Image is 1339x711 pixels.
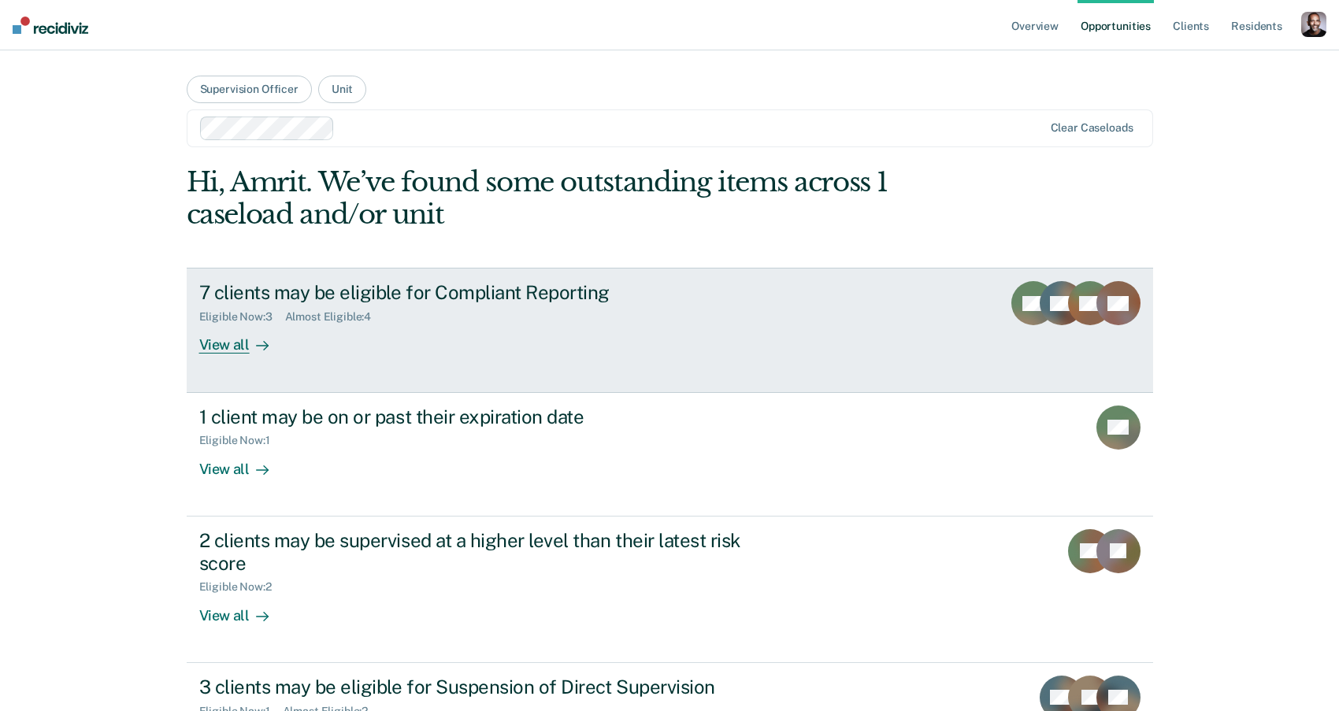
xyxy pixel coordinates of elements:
button: Unit [318,76,366,103]
img: Recidiviz [13,17,88,34]
div: 2 clients may be supervised at a higher level than their latest risk score [199,529,752,575]
div: Eligible Now : 1 [199,434,283,447]
div: View all [199,447,287,478]
div: 3 clients may be eligible for Suspension of Direct Supervision [199,676,752,698]
div: 7 clients may be eligible for Compliant Reporting [199,281,752,304]
div: Clear caseloads [1051,121,1133,135]
div: View all [199,594,287,624]
div: Eligible Now : 2 [199,580,284,594]
a: 1 client may be on or past their expiration dateEligible Now:1View all [187,393,1153,517]
a: 7 clients may be eligible for Compliant ReportingEligible Now:3Almost Eligible:4View all [187,268,1153,392]
div: 1 client may be on or past their expiration date [199,405,752,428]
div: Almost Eligible : 4 [285,310,384,324]
div: Eligible Now : 3 [199,310,285,324]
a: 2 clients may be supervised at a higher level than their latest risk scoreEligible Now:2View all [187,517,1153,663]
div: View all [199,324,287,354]
div: Hi, Amrit. We’ve found some outstanding items across 1 caseload and/or unit [187,166,960,231]
button: Supervision Officer [187,76,312,103]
